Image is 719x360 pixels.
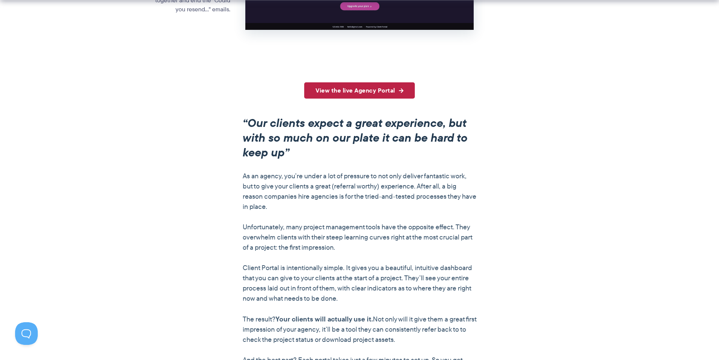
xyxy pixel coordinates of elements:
[243,222,477,253] p: Unfortunately, many project management tools have the opposite effect. They overwhelm clients wit...
[243,114,468,161] em: “Our clients expect a great experience, but with so much on our plate it can be hard to keep up”
[15,322,38,345] iframe: Toggle Customer Support
[304,82,415,99] a: View the live Agency Portal
[243,263,477,304] p: Client Portal is intentionally simple. It gives you a beautiful, intuitive dashboard that you can...
[243,171,477,212] p: As an agency, you’re under a lot of pressure to not only deliver fantastic work, but to give your...
[243,314,477,345] p: The result? Not only will it give them a great first impression of your agency, it’ll be a tool t...
[276,314,373,324] strong: Your clients will actually use it.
